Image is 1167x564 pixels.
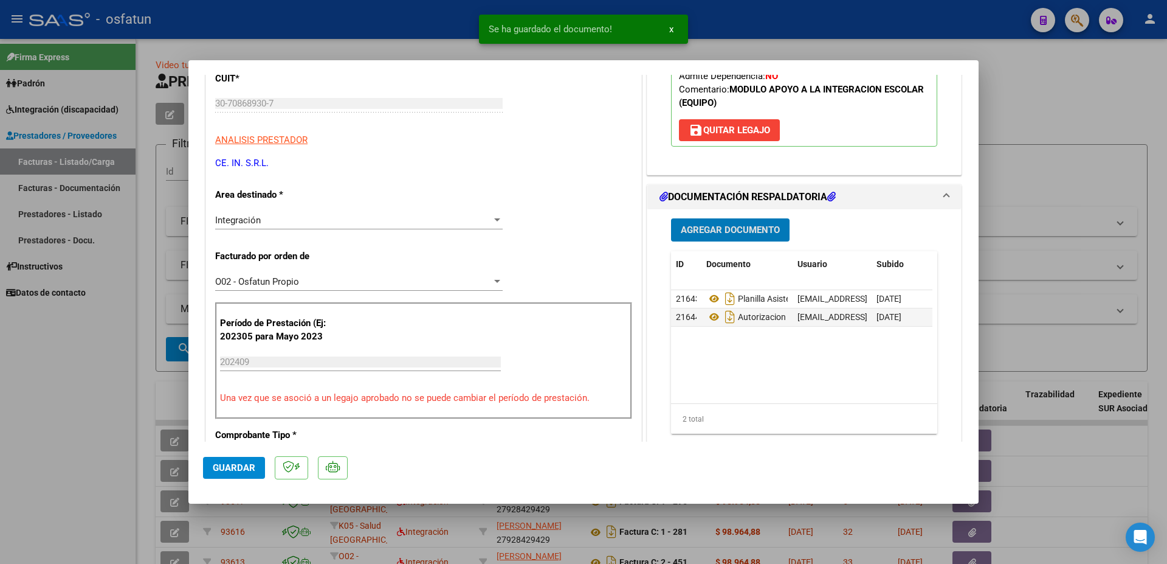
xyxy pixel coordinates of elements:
[1126,523,1155,552] div: Open Intercom Messenger
[489,23,612,35] span: Se ha guardado el documento!
[215,215,261,226] span: Integración
[679,84,924,108] strong: MODULO APOYO A LA INTEGRACION ESCOLAR (EQUIPO)
[647,185,961,209] mat-expansion-panel-header: DOCUMENTACIÓN RESPALDATORIA
[669,24,673,35] span: x
[689,125,770,136] span: Quitar Legajo
[203,457,265,479] button: Guardar
[701,251,793,277] datatable-header-cell: Documento
[797,294,1003,304] span: [EMAIL_ADDRESS][DOMAIN_NAME] - [PERSON_NAME]
[213,462,255,473] span: Guardar
[876,312,901,322] span: [DATE]
[220,391,627,405] p: Una vez que se asoció a un legajo aprobado no se puede cambiar el período de prestación.
[706,294,968,304] span: Planilla Asistencia Modulo De Apoyo A La Integracion Escolar
[797,312,1003,322] span: [EMAIL_ADDRESS][DOMAIN_NAME] - [PERSON_NAME]
[671,251,701,277] datatable-header-cell: ID
[872,251,932,277] datatable-header-cell: Subido
[765,71,778,82] strong: NO
[215,428,340,442] p: Comprobante Tipo *
[876,259,904,269] span: Subido
[793,251,872,277] datatable-header-cell: Usuario
[706,312,969,322] span: Autorizacion 2024 Modulo De Apoyo A La Integracion Escolar
[215,72,340,86] p: CUIT
[676,312,700,322] span: 21644
[797,259,827,269] span: Usuario
[706,259,751,269] span: Documento
[215,134,308,145] span: ANALISIS PRESTADOR
[722,307,738,327] i: Descargar documento
[659,190,836,204] h1: DOCUMENTACIÓN RESPALDATORIA
[215,188,340,202] p: Area destinado *
[671,218,790,241] button: Agregar Documento
[671,404,937,434] div: 2 total
[876,294,901,304] span: [DATE]
[722,289,738,308] i: Descargar documento
[689,123,703,138] mat-icon: save
[676,259,684,269] span: ID
[679,84,924,108] span: Comentario:
[215,249,340,263] p: Facturado por orden de
[215,156,632,170] p: CE. IN. S.R.L.
[679,119,780,141] button: Quitar Legajo
[647,209,961,462] div: DOCUMENTACIÓN RESPALDATORIA
[215,276,299,287] span: O02 - Osfatun Propio
[681,225,780,236] span: Agregar Documento
[659,18,683,40] button: x
[220,316,342,344] p: Período de Prestación (Ej: 202305 para Mayo 2023
[676,294,700,304] span: 21643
